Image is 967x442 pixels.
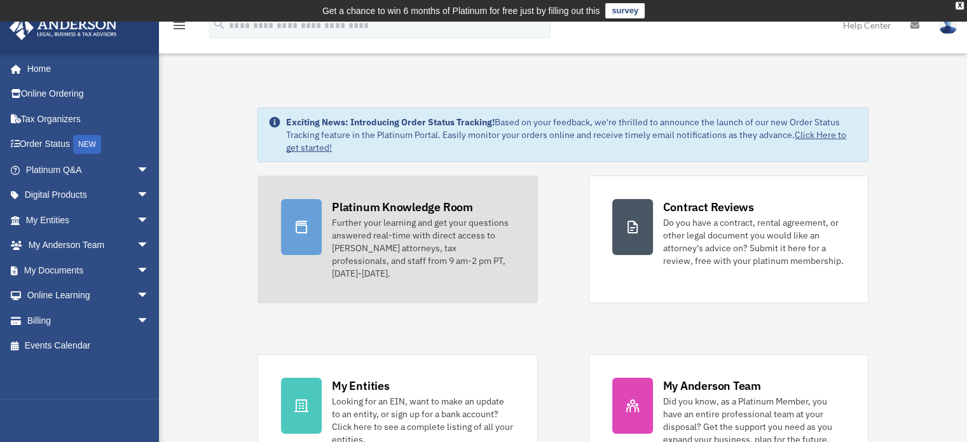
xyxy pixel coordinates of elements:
span: arrow_drop_down [137,308,162,334]
a: Digital Productsarrow_drop_down [9,183,168,208]
a: Billingarrow_drop_down [9,308,168,333]
a: My Documentsarrow_drop_down [9,258,168,283]
img: Anderson Advisors Platinum Portal [6,15,121,40]
a: Order StatusNEW [9,132,168,158]
a: Home [9,56,162,81]
div: My Anderson Team [663,378,761,394]
i: menu [172,18,187,33]
i: search [212,17,226,31]
span: arrow_drop_down [137,233,162,259]
a: survey [605,3,645,18]
span: arrow_drop_down [137,207,162,233]
a: My Anderson Teamarrow_drop_down [9,233,168,258]
div: Get a chance to win 6 months of Platinum for free just by filling out this [322,3,600,18]
div: My Entities [332,378,389,394]
a: Contract Reviews Do you have a contract, rental agreement, or other legal document you would like... [589,176,868,303]
span: arrow_drop_down [137,283,162,309]
a: Platinum Knowledge Room Further your learning and get your questions answered real-time with dire... [257,176,537,303]
div: NEW [73,135,101,154]
div: Further your learning and get your questions answered real-time with direct access to [PERSON_NAM... [332,216,514,280]
span: arrow_drop_down [137,183,162,209]
a: Click Here to get started! [286,129,846,153]
div: Do you have a contract, rental agreement, or other legal document you would like an attorney's ad... [663,216,845,267]
img: User Pic [938,16,957,34]
a: menu [172,22,187,33]
a: Online Learningarrow_drop_down [9,283,168,308]
div: Platinum Knowledge Room [332,199,473,215]
a: My Entitiesarrow_drop_down [9,207,168,233]
span: arrow_drop_down [137,157,162,183]
div: Based on your feedback, we're thrilled to announce the launch of our new Order Status Tracking fe... [286,116,858,154]
div: Contract Reviews [663,199,754,215]
span: arrow_drop_down [137,258,162,284]
div: close [956,2,964,10]
a: Platinum Q&Aarrow_drop_down [9,157,168,183]
a: Online Ordering [9,81,168,107]
a: Events Calendar [9,333,168,359]
a: Tax Organizers [9,106,168,132]
strong: Exciting News: Introducing Order Status Tracking! [286,116,495,128]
